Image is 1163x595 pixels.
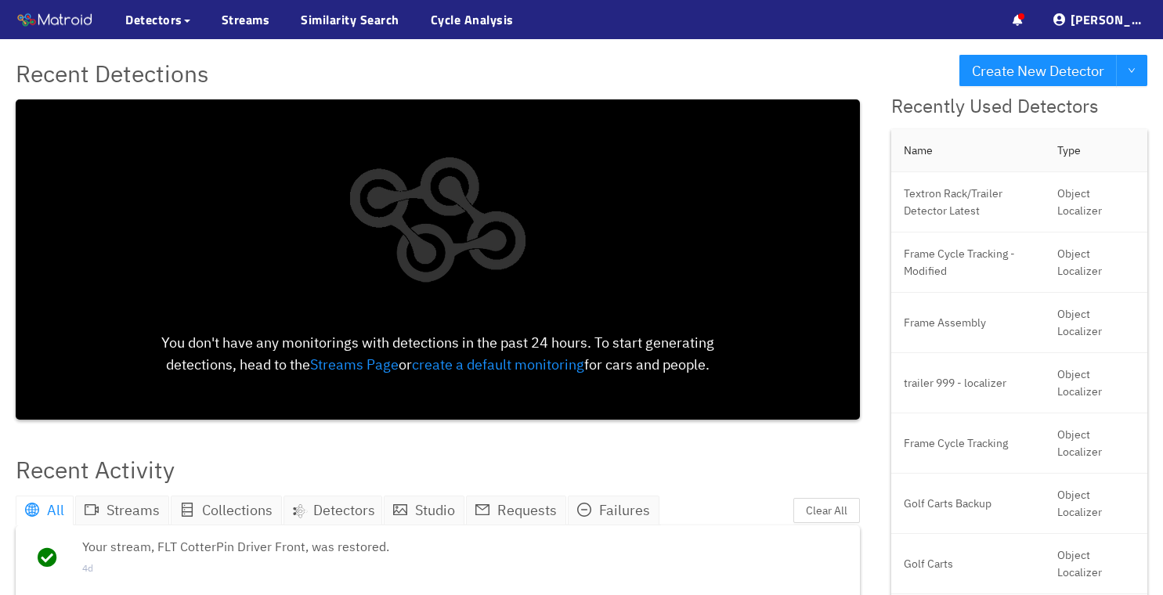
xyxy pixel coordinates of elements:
td: Frame Cycle Tracking [891,413,1045,474]
th: Name [891,129,1045,172]
a: Similarity Search [301,10,399,29]
span: 4d [82,561,840,576]
span: global [25,503,39,517]
button: Clear All [793,498,860,523]
td: trailer 999 - localizer [891,353,1045,413]
span: You don't have any monitorings with detections in the past 24 hours. To start generating detectio... [161,334,714,373]
span: Failures [599,501,650,519]
span: All [47,501,64,519]
span: Detectors [313,499,375,521]
span: Collections [202,501,273,519]
span: Requests [497,501,557,519]
button: Create New Detector [959,55,1117,86]
td: Object Localizer [1045,413,1147,474]
div: Recently Used Detectors [891,92,1147,121]
span: Streams [107,501,160,519]
img: logo_only_white.png [332,111,543,332]
td: Frame Cycle Tracking - Modified [891,233,1045,293]
span: for cars and people. [584,355,710,373]
span: or [399,355,412,373]
span: Detectors [125,10,182,29]
th: Type [1045,129,1147,172]
td: Golf Carts Backup [891,474,1045,534]
span: video-camera [85,503,99,517]
td: Object Localizer [1045,353,1147,413]
td: Object Localizer [1045,293,1147,353]
span: mail [475,503,489,517]
span: Your stream, FLT CotterPin Driver Front, was restored. [82,537,840,557]
td: Frame Assembly [891,293,1045,353]
button: down [1116,55,1147,86]
td: Golf Carts [891,534,1045,594]
span: Clear All [806,502,847,519]
span: down [1128,67,1136,76]
span: Recent Detections [16,55,209,92]
td: Object Localizer [1045,534,1147,594]
a: Streams Page [310,355,399,373]
div: Recent Activity [16,451,175,488]
img: Matroid logo [16,9,94,32]
td: Object Localizer [1045,172,1147,233]
span: picture [393,503,407,517]
span: minus-circle [577,503,591,517]
a: Cycle Analysis [431,10,514,29]
span: Create New Detector [972,59,1104,82]
td: Object Localizer [1045,233,1147,293]
span: Studio [415,501,455,519]
span: database [180,503,194,517]
td: Object Localizer [1045,474,1147,534]
a: Streams [222,10,270,29]
td: Textron Rack/Trailer Detector Latest [891,172,1045,233]
a: create a default monitoring [412,355,584,373]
